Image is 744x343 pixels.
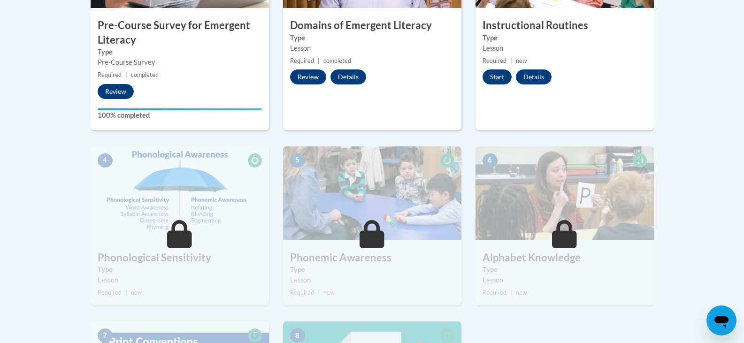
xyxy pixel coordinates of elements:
img: Course Image [283,146,461,240]
span: Required [98,71,122,78]
h3: Alphabet Knowledge [476,251,654,265]
span: | [125,289,127,296]
span: 4 [98,153,113,168]
div: Lesson [290,275,454,285]
h3: Pre-Course Survey for Emergent Literacy [91,18,269,47]
div: Lesson [290,43,454,53]
button: Details [516,69,552,84]
iframe: Button to launch messaging window [706,305,736,335]
span: Required [290,57,314,64]
button: Details [330,69,366,84]
span: new [516,57,527,64]
span: | [318,57,320,64]
h3: Domains of Emergent Literacy [283,18,461,33]
h3: Phonemic Awareness [283,251,461,265]
img: Course Image [91,146,269,240]
span: Required [98,289,122,296]
span: 5 [290,153,305,168]
span: Required [290,289,314,296]
span: | [125,71,127,78]
span: 6 [483,153,498,168]
label: Type [98,47,262,57]
span: 8 [290,328,305,343]
span: completed [323,57,351,64]
span: | [318,289,320,296]
label: Type [483,33,647,43]
label: Type [483,265,647,275]
img: Course Image [476,146,654,240]
span: new [131,289,142,296]
label: Type [98,265,262,275]
span: completed [131,71,159,78]
label: 100% completed [98,110,262,121]
button: Start [483,69,512,84]
span: 7 [98,328,113,343]
button: Review [290,69,326,84]
div: Lesson [483,275,647,285]
span: | [510,289,512,296]
span: new [323,289,335,296]
span: Required [483,57,506,64]
span: new [516,289,527,296]
h3: Phonological Sensitivity [91,251,269,265]
button: Review [98,84,134,99]
h3: Instructional Routines [476,18,654,33]
div: Lesson [483,43,647,53]
div: Pre-Course Survey [98,57,262,68]
label: Type [290,33,454,43]
label: Type [290,265,454,275]
div: Your progress [98,108,262,110]
span: | [510,57,512,64]
div: Lesson [98,275,262,285]
span: Required [483,289,506,296]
